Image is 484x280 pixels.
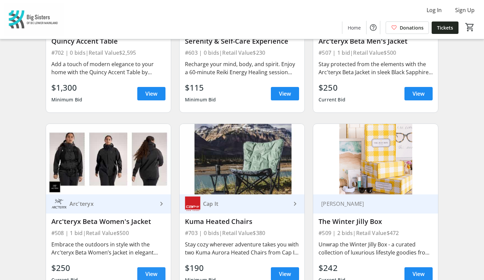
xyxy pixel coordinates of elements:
div: Arc'teryx Beta Women's Jacket [51,218,165,226]
div: [PERSON_NAME] [319,200,425,207]
div: $242 [319,262,345,274]
img: Arc'teryx [51,196,67,212]
div: The Winter Jilly Box [319,218,433,226]
a: Tickets [432,21,458,34]
mat-icon: keyboard_arrow_right [291,200,299,208]
button: Help [367,21,380,34]
div: #508 | 1 bid | Retail Value $500 [51,228,165,238]
div: Unwrap the Winter Jilly Box - a curated collection of luxurious lifestyle goodies from [PERSON_NA... [319,240,433,256]
div: Current Bid [319,94,345,106]
div: #509 | 2 bids | Retail Value $472 [319,228,433,238]
a: Cap ItCap It [180,194,304,214]
button: Cart [464,21,476,33]
span: View [145,90,157,98]
div: #603 | 0 bids | Retail Value $230 [185,48,299,57]
div: Arc'teryx [67,200,157,207]
button: Sign Up [450,5,480,15]
div: Embrace the outdoors in style with the Arc'teryx Beta Women’s Jacket in elegant Solitude. This li... [51,240,165,256]
span: Donations [400,24,424,31]
a: Donations [386,21,429,34]
div: Minimum Bid [51,94,83,106]
div: Add a touch of modern elegance to your home with the Quincy Accent Table by [PERSON_NAME] Furnitu... [51,60,165,76]
div: #507 | 1 bid | Retail Value $500 [319,48,433,57]
div: Minimum Bid [185,94,216,106]
div: Arc'teryx Beta Men's Jacket [319,37,433,45]
img: The Winter Jilly Box [313,124,438,194]
a: View [137,87,165,100]
div: #703 | 0 bids | Retail Value $380 [185,228,299,238]
div: $250 [51,262,78,274]
div: #702 | 0 bids | Retail Value $2,595 [51,48,165,57]
div: $1,300 [51,82,83,94]
a: Home [342,21,366,34]
span: View [413,90,425,98]
div: Stay protected from the elements with the Arc'teryx Beta Jacket in sleek Black Sapphire. Designed... [319,60,433,76]
span: Home [348,24,361,31]
div: Kuma Heated Chairs [185,218,299,226]
img: Cap It [185,196,200,212]
button: Log In [421,5,447,15]
span: Log In [427,6,442,14]
span: View [413,270,425,278]
div: Quincy Accent Table [51,37,165,45]
span: View [279,270,291,278]
img: Big Sisters of BC Lower Mainland's Logo [4,3,64,36]
img: Arc'teryx Beta Women's Jacket [46,124,171,194]
span: View [145,270,157,278]
div: $190 [185,262,216,274]
a: View [404,87,433,100]
div: Stay cozy wherever adventure takes you with two Kuma Aurora Heated Chairs from Cap It. Designed f... [185,240,299,256]
span: Sign Up [455,6,475,14]
a: Arc'teryxArc'teryx [46,194,171,214]
div: Recharge your mind, body, and spirit. Enjoy a 60-minute Reiki Energy Healing session with [PERSON... [185,60,299,76]
span: Tickets [437,24,453,31]
img: Kuma Heated Chairs [180,124,304,194]
div: $250 [319,82,345,94]
div: $115 [185,82,216,94]
span: View [279,90,291,98]
mat-icon: keyboard_arrow_right [157,200,165,208]
div: Cap It [200,200,291,207]
div: Serenity & Self-Care Experience [185,37,299,45]
a: View [271,87,299,100]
